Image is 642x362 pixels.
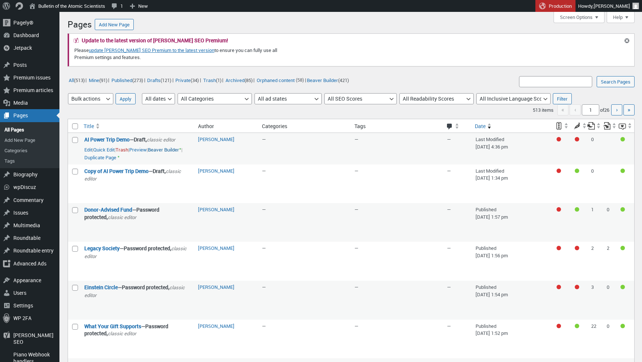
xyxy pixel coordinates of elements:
[198,323,234,329] a: [PERSON_NAME]
[533,107,554,113] span: 513 items
[148,146,182,153] span: |
[244,76,253,83] span: (85)
[472,320,551,358] td: Published [DATE] 1:52 pm
[620,285,625,289] div: Good
[620,246,625,250] div: Good
[129,146,147,154] a: Preview “AI Power Trip Demo”
[198,284,234,290] a: [PERSON_NAME]
[551,119,569,133] a: SEO score
[108,330,136,337] span: classic editor
[84,167,191,183] strong: —
[88,75,109,85] li: |
[129,146,148,153] span: |
[84,323,191,337] strong: —
[74,76,85,83] span: (513)
[594,3,630,9] span: [PERSON_NAME]
[570,104,581,115] span: ‹
[84,284,118,291] a: “Einstein Circle” (Edit)
[198,245,234,251] a: [PERSON_NAME]
[262,206,266,213] span: —
[116,93,136,104] input: Apply
[620,137,625,141] div: Good
[179,144,181,153] span: •
[256,76,295,84] a: Orphaned content
[587,320,603,358] td: 22
[95,19,134,30] a: Add New Page
[224,76,253,84] a: Archived(85)
[84,245,191,260] strong: —
[306,76,350,84] a: Beaver Builder(421)
[262,167,266,174] span: —
[148,146,181,154] a: Beaver Builder•
[472,133,551,164] td: Last Modified [DATE] 4:36 pm
[262,245,266,251] span: —
[202,76,222,84] a: Trash(1)
[553,93,572,104] input: Filter
[354,245,359,251] span: —
[108,214,136,221] span: classic editor
[256,75,304,85] li: (58)
[84,323,141,330] a: “What Your Gift Supports” (Edit)
[99,76,107,83] span: (91)
[146,76,172,84] a: Drafts(121)
[194,119,258,133] th: Author
[604,107,609,113] span: 26
[84,136,191,144] strong: —
[198,136,234,143] a: [PERSON_NAME]
[258,119,351,133] th: Categories
[603,203,619,242] td: 0
[191,76,199,83] span: (34)
[122,284,169,291] span: Password protected,
[600,107,610,113] span: of
[84,206,132,213] a: “Donor-Advised Fund” (Edit)
[472,120,551,133] a: Date
[597,76,635,87] input: Search Pages
[575,137,579,141] div: Needs improvement
[607,12,635,23] button: Help
[354,323,359,329] span: —
[472,242,551,281] td: Published [DATE] 1:56 pm
[603,242,619,281] td: 2
[447,284,451,290] span: —
[587,133,603,164] td: 0
[116,146,129,153] span: |
[587,281,603,320] td: 3
[198,206,234,213] a: [PERSON_NAME]
[354,284,359,290] span: —
[620,207,625,212] div: Good
[153,167,166,175] span: Draft,
[557,246,561,250] div: Focus keyphrase not set
[82,38,228,43] h2: Update to the latest version of [PERSON_NAME] SEO Premium!
[620,324,625,328] div: Good
[93,146,114,153] button: Quick edit “AI Power Trip Demo” inline
[587,119,601,133] a: Outgoing internal links
[198,167,234,174] a: [PERSON_NAME]
[475,123,486,130] span: Date
[447,245,451,251] span: —
[587,164,603,203] td: 0
[84,206,191,221] strong: —
[84,154,116,162] a: Duplicate Page
[84,284,191,299] strong: —
[554,12,604,23] button: Screen Options
[68,76,85,84] a: All(513)
[616,105,618,114] span: ›
[619,119,632,133] a: Inclusive language score
[175,75,201,85] li: |
[620,169,625,173] div: Good
[216,76,221,83] span: (1)
[447,167,451,174] span: —
[84,245,187,260] span: classic editor
[84,146,92,154] a: Edit “AI Power Trip Demo”
[116,146,128,154] a: Move “AI Power Trip Demo” to the Trash
[160,76,171,83] span: (121)
[628,105,630,114] span: »
[146,75,174,85] li: |
[351,119,443,133] th: Tags
[74,46,298,62] p: Please to ensure you can fully use all Premium settings and features.
[338,76,349,83] span: (421)
[84,136,130,143] a: “AI Power Trip Demo” (Edit)
[603,119,617,133] a: Received internal links
[557,285,561,289] div: Focus keyphrase not set
[110,75,145,85] li: |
